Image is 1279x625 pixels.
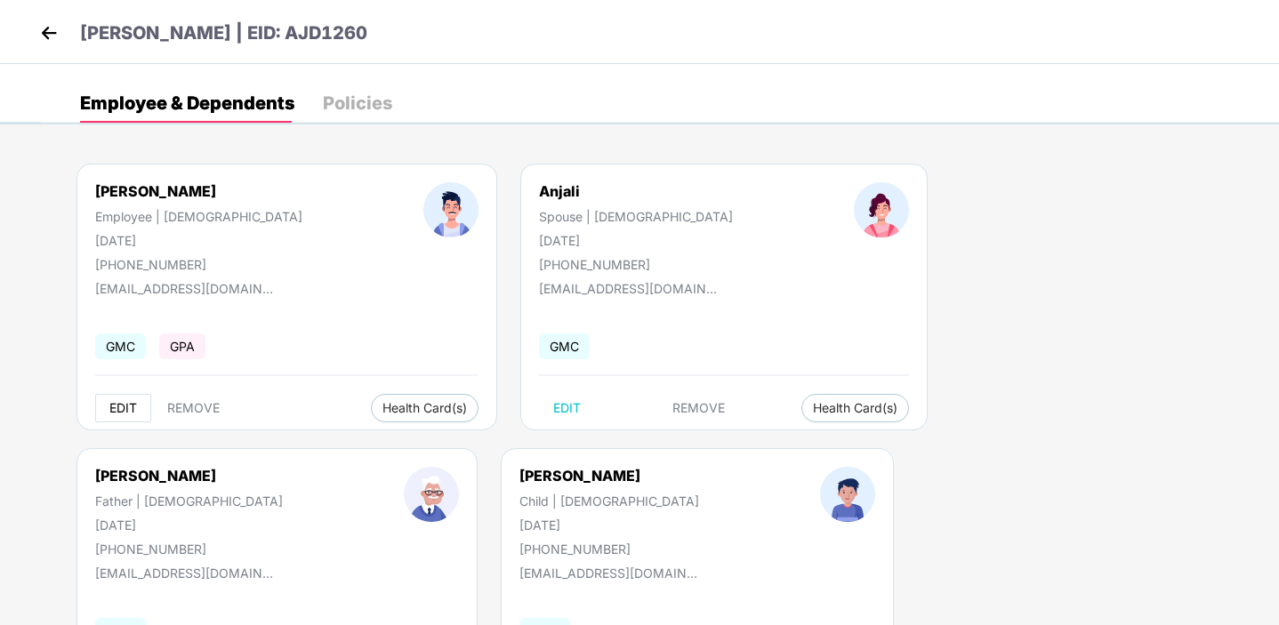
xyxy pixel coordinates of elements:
[658,394,739,422] button: REMOVE
[553,401,581,415] span: EDIT
[404,467,459,522] img: profileImage
[539,209,733,224] div: Spouse | [DEMOGRAPHIC_DATA]
[519,517,699,533] div: [DATE]
[95,257,302,272] div: [PHONE_NUMBER]
[519,493,699,509] div: Child | [DEMOGRAPHIC_DATA]
[159,333,205,359] span: GPA
[109,401,137,415] span: EDIT
[80,94,294,112] div: Employee & Dependents
[95,467,283,485] div: [PERSON_NAME]
[95,233,302,248] div: [DATE]
[95,493,283,509] div: Father | [DEMOGRAPHIC_DATA]
[95,565,273,581] div: [EMAIL_ADDRESS][DOMAIN_NAME]
[95,394,151,422] button: EDIT
[539,182,733,200] div: Anjali
[820,467,875,522] img: profileImage
[167,401,220,415] span: REMOVE
[539,257,733,272] div: [PHONE_NUMBER]
[382,404,467,413] span: Health Card(s)
[95,333,146,359] span: GMC
[95,517,283,533] div: [DATE]
[539,394,595,422] button: EDIT
[95,182,302,200] div: [PERSON_NAME]
[153,394,234,422] button: REMOVE
[539,333,590,359] span: GMC
[371,394,479,422] button: Health Card(s)
[95,281,273,296] div: [EMAIL_ADDRESS][DOMAIN_NAME]
[36,20,62,46] img: back
[323,94,392,112] div: Policies
[672,401,725,415] span: REMOVE
[801,394,909,422] button: Health Card(s)
[80,20,367,47] p: [PERSON_NAME] | EID: AJD1260
[813,404,897,413] span: Health Card(s)
[519,565,697,581] div: [EMAIL_ADDRESS][DOMAIN_NAME]
[854,182,909,237] img: profileImage
[519,541,699,557] div: [PHONE_NUMBER]
[423,182,479,237] img: profileImage
[519,467,699,485] div: [PERSON_NAME]
[95,541,283,557] div: [PHONE_NUMBER]
[539,233,733,248] div: [DATE]
[95,209,302,224] div: Employee | [DEMOGRAPHIC_DATA]
[539,281,717,296] div: [EMAIL_ADDRESS][DOMAIN_NAME]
